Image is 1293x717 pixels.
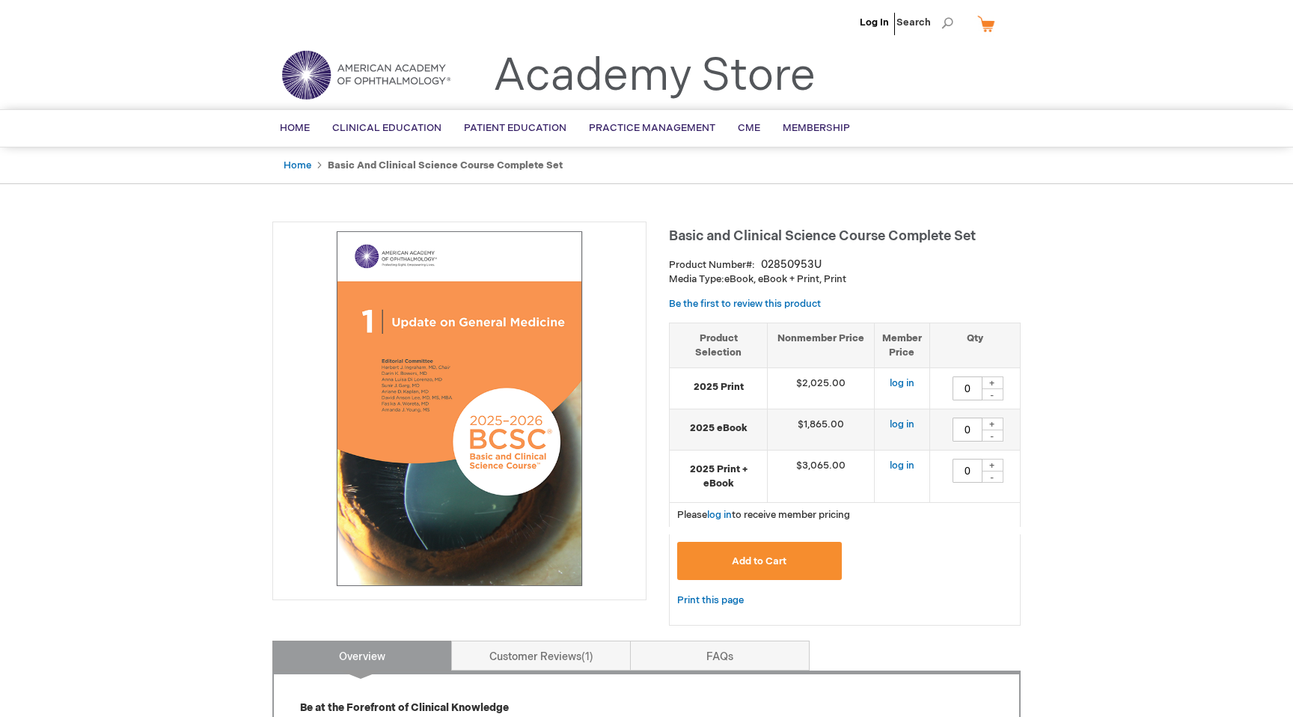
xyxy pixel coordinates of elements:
[493,49,816,103] a: Academy Store
[768,409,875,451] td: $1,865.00
[860,16,889,28] a: Log In
[896,7,953,37] span: Search
[732,555,786,567] span: Add to Cart
[768,323,875,367] th: Nonmember Price
[677,421,759,436] strong: 2025 eBook
[677,380,759,394] strong: 2025 Print
[332,122,441,134] span: Clinical Education
[929,323,1020,367] th: Qty
[669,298,821,310] a: Be the first to review this product
[670,323,768,367] th: Product Selection
[677,542,842,580] button: Add to Cart
[300,701,509,714] strong: Be at the Forefront of Clinical Knowledge
[669,228,976,244] span: Basic and Clinical Science Course Complete Set
[669,273,724,285] strong: Media Type:
[953,376,982,400] input: Qty
[707,509,732,521] a: log in
[890,418,914,430] a: log in
[280,122,310,134] span: Home
[768,368,875,409] td: $2,025.00
[981,376,1003,389] div: +
[677,509,850,521] span: Please to receive member pricing
[284,159,311,171] a: Home
[981,418,1003,430] div: +
[677,463,759,490] strong: 2025 Print + eBook
[677,591,744,610] a: Print this page
[981,471,1003,483] div: -
[630,641,810,671] a: FAQs
[953,418,982,442] input: Qty
[890,460,914,472] a: log in
[953,459,982,483] input: Qty
[981,388,1003,400] div: -
[890,377,914,389] a: log in
[981,430,1003,442] div: -
[464,122,566,134] span: Patient Education
[451,641,631,671] a: Customer Reviews1
[669,272,1021,287] p: eBook, eBook + Print, Print
[783,122,850,134] span: Membership
[328,159,563,171] strong: Basic and Clinical Science Course Complete Set
[874,323,929,367] th: Member Price
[761,257,822,272] div: 02850953U
[738,122,760,134] span: CME
[581,650,593,663] span: 1
[281,230,638,588] img: Basic and Clinical Science Course Complete Set
[272,641,452,671] a: Overview
[981,459,1003,472] div: +
[768,451,875,503] td: $3,065.00
[669,259,755,271] strong: Product Number
[589,122,715,134] span: Practice Management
